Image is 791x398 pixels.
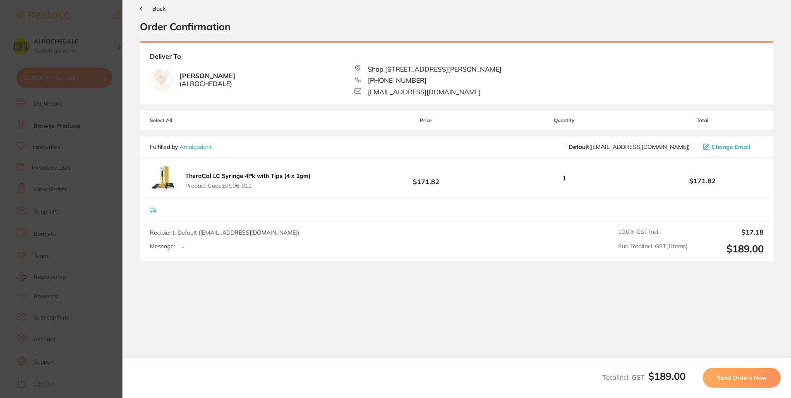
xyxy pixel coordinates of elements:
[180,143,212,151] a: Amalgadent
[487,117,641,123] span: Quantity
[150,53,764,65] b: Deliver To
[150,117,233,123] span: Select All
[364,117,487,123] span: Price
[183,172,313,189] button: TheraCal LC Syringe 4Pk with Tips (4 x 1gm) Product Code:BIS06-011
[568,144,690,150] span: info@amalgadent.com.au
[185,182,311,189] span: Product Code: BIS06-011
[185,172,311,180] b: TheraCal LC Syringe 4Pk with Tips (4 x 1gm)
[150,229,299,236] span: Recipient: Default ( [EMAIL_ADDRESS][DOMAIN_NAME] )
[641,117,764,123] span: Total
[150,69,173,91] img: empty.jpg
[712,144,750,150] span: Change Email
[618,243,688,255] span: Sub Total Incl. GST ( 1 Items)
[703,368,781,388] button: Send Orders Now
[648,370,686,382] b: $189.00
[618,228,688,236] span: 10.0 % GST Incl.
[368,77,427,84] span: [PHONE_NUMBER]
[602,373,686,381] span: Total Incl. GST
[694,228,764,236] output: $17.18
[182,243,185,250] p: -
[150,243,175,250] label: Message:
[140,5,165,12] button: Back
[717,374,767,381] span: Send Orders Now
[152,5,165,12] span: Back
[368,88,481,96] span: [EMAIL_ADDRESS][DOMAIN_NAME]
[700,143,764,151] button: Change Email
[694,243,764,255] output: $189.00
[150,165,176,191] img: bXpuemxhcg
[364,170,487,186] b: $171.82
[180,80,235,87] span: ( AI ROCHEDALE )
[150,144,212,150] p: Fulfilled by
[641,177,764,185] b: $171.82
[568,143,589,151] b: Default
[562,174,566,182] span: 1
[368,65,501,73] span: Shop [STREET_ADDRESS][PERSON_NAME]
[140,20,774,33] h2: Order Confirmation
[180,72,235,87] b: [PERSON_NAME]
